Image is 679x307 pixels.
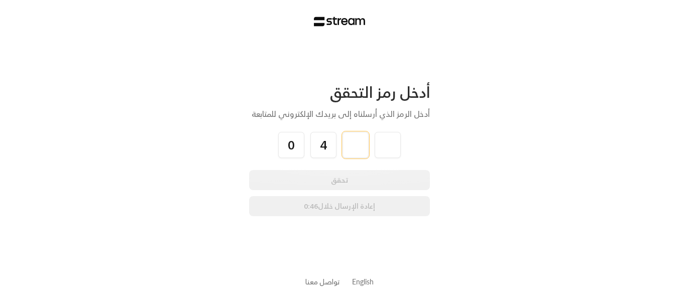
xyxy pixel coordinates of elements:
[314,17,366,27] img: Stream Logo
[249,108,430,120] div: أدخل الرمز الذي أرسلناه إلى بريدك الإلكتروني للمتابعة
[305,276,340,287] button: تواصل معنا
[352,272,374,291] a: English
[305,275,340,288] a: تواصل معنا
[249,83,430,102] div: أدخل رمز التحقق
